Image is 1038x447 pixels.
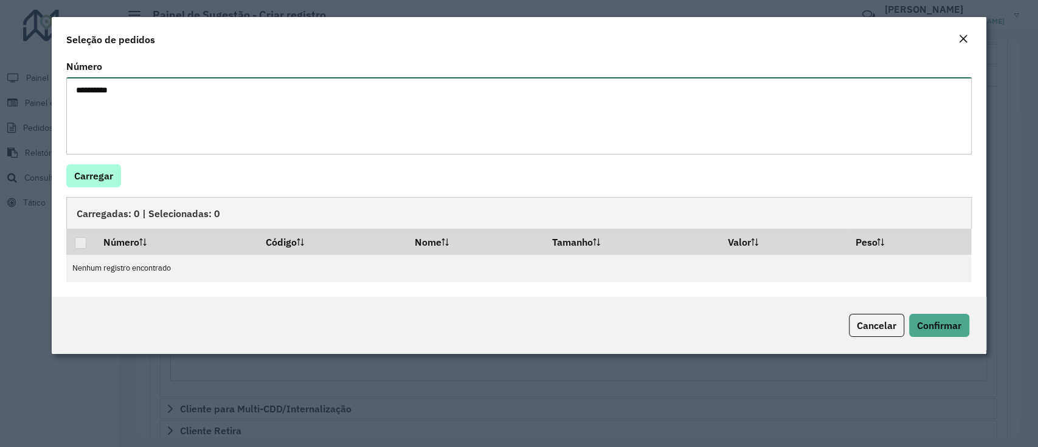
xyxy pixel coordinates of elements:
span: Cancelar [857,319,896,331]
button: Carregar [66,164,121,187]
th: Código [257,229,406,254]
th: Tamanho [544,229,719,254]
h4: Seleção de pedidos [66,32,155,47]
button: Close [955,32,972,47]
th: Nome [406,229,544,254]
span: Confirmar [917,319,961,331]
th: Número [95,229,258,254]
th: Peso [847,229,971,254]
div: Carregadas: 0 | Selecionadas: 0 [66,197,971,229]
button: Cancelar [849,314,904,337]
button: Confirmar [909,314,969,337]
th: Valor [719,229,847,254]
td: Nenhum registro encontrado [66,255,971,282]
label: Número [66,59,102,74]
em: Fechar [958,34,968,44]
